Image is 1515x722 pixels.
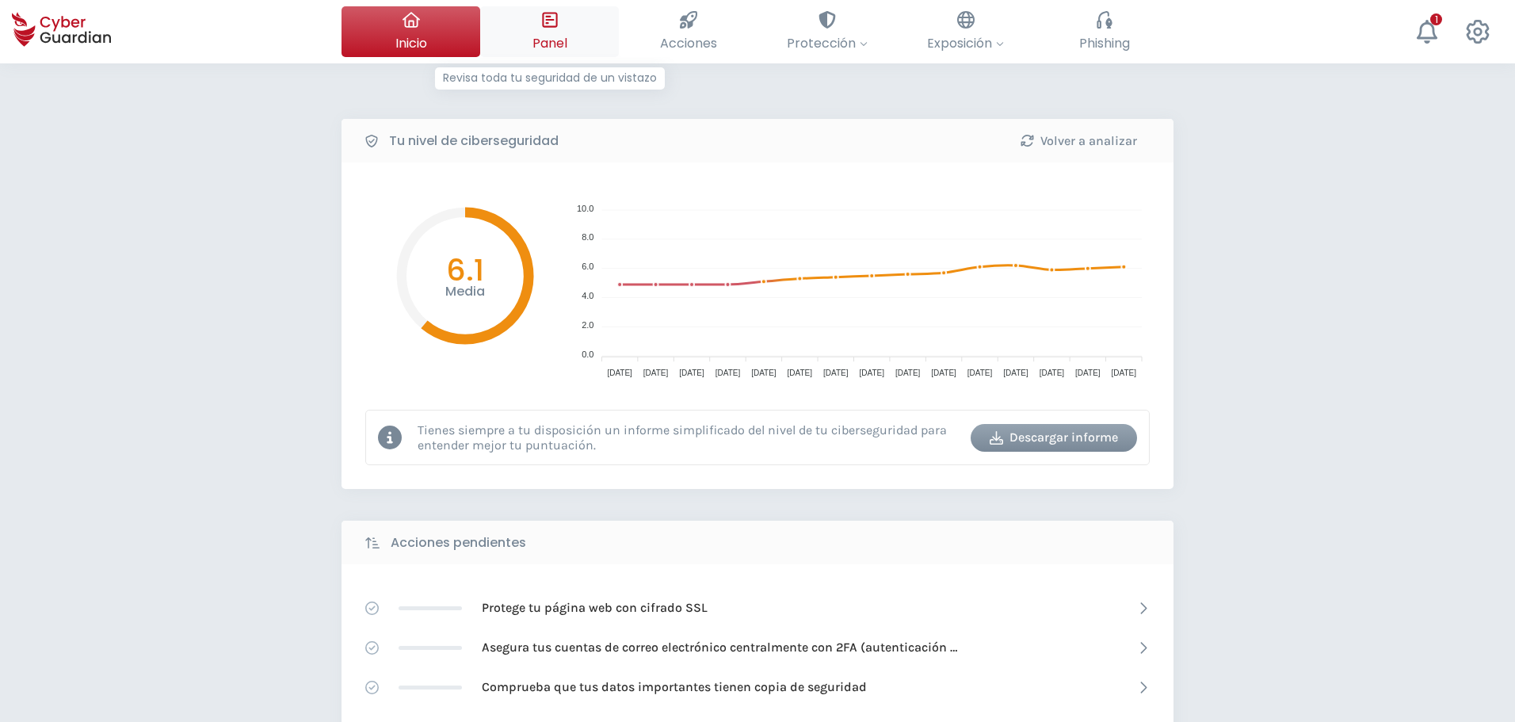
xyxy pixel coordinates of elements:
tspan: 0.0 [582,350,593,359]
span: Panel [532,33,567,53]
tspan: [DATE] [751,369,777,377]
span: Phishing [1079,33,1130,53]
tspan: [DATE] [679,369,704,377]
tspan: 10.0 [577,204,593,213]
tspan: [DATE] [643,369,669,377]
tspan: [DATE] [823,369,849,377]
button: Phishing [1035,6,1173,57]
tspan: [DATE] [859,369,884,377]
tspan: [DATE] [716,369,741,377]
tspan: [DATE] [967,369,993,377]
tspan: [DATE] [1112,369,1137,377]
span: Inicio [395,33,427,53]
span: Protección [787,33,868,53]
button: Descargar informe [971,424,1137,452]
div: Descargar informe [983,428,1125,447]
p: Revisa toda tu seguridad de un vistazo [435,67,665,90]
b: Tu nivel de ciberseguridad [389,132,559,151]
tspan: [DATE] [607,369,632,377]
span: Exposición [927,33,1004,53]
tspan: [DATE] [788,369,813,377]
p: Protege tu página web con cifrado SSL [482,599,708,617]
tspan: [DATE] [895,369,921,377]
button: Protección [757,6,896,57]
tspan: 2.0 [582,320,593,330]
tspan: 6.0 [582,262,593,271]
tspan: [DATE] [1075,369,1101,377]
tspan: [DATE] [1003,369,1028,377]
p: Tienes siempre a tu disposición un informe simplificado del nivel de tu ciberseguridad para enten... [418,422,959,453]
button: Acciones [619,6,757,57]
div: Volver a analizar [1007,132,1150,151]
div: 1 [1430,13,1442,25]
button: Inicio [342,6,480,57]
button: Exposición [896,6,1035,57]
tspan: [DATE] [931,369,956,377]
p: Asegura tus cuentas de correo electrónico centralmente con 2FA (autenticación [PERSON_NAME] factor) [482,639,957,656]
span: Acciones [660,33,717,53]
tspan: [DATE] [1040,369,1065,377]
tspan: 8.0 [582,232,593,242]
b: Acciones pendientes [391,533,526,552]
button: PanelRevisa toda tu seguridad de un vistazo [480,6,619,57]
button: Volver a analizar [995,127,1162,155]
p: Comprueba que tus datos importantes tienen copia de seguridad [482,678,867,696]
tspan: 4.0 [582,291,593,300]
